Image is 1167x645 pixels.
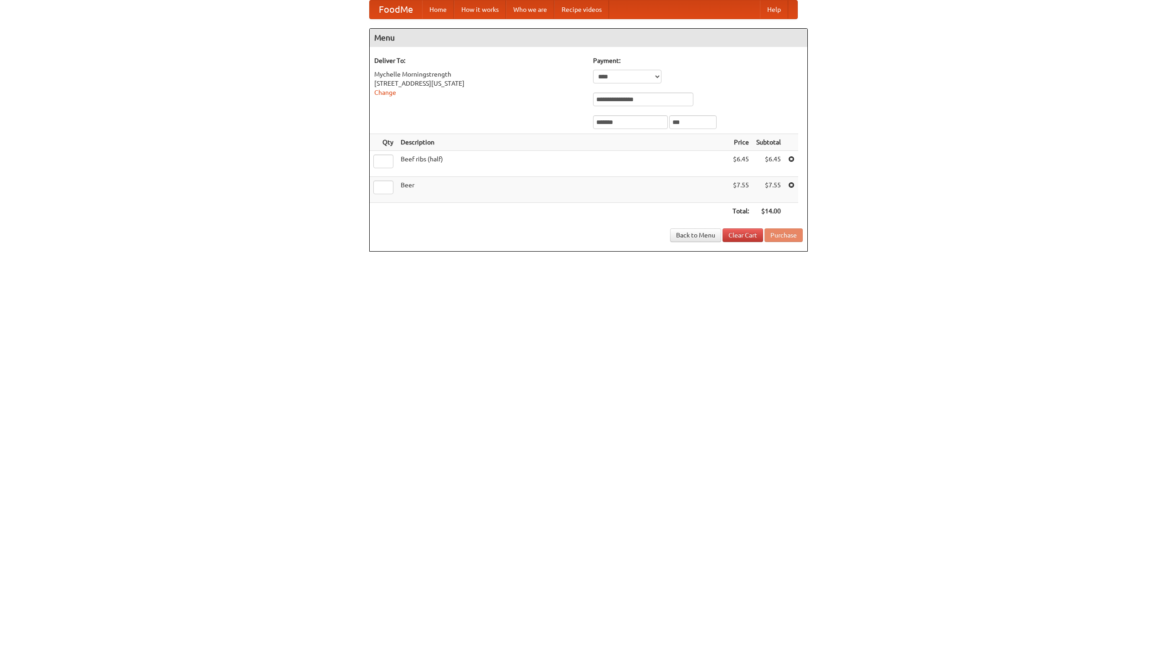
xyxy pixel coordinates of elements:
th: $14.00 [753,203,785,220]
a: Help [760,0,788,19]
a: How it works [454,0,506,19]
th: Subtotal [753,134,785,151]
a: Who we are [506,0,554,19]
td: $6.45 [729,151,753,177]
a: Home [422,0,454,19]
td: $7.55 [729,177,753,203]
td: $7.55 [753,177,785,203]
th: Qty [370,134,397,151]
th: Price [729,134,753,151]
a: FoodMe [370,0,422,19]
td: Beer [397,177,729,203]
td: Beef ribs (half) [397,151,729,177]
div: Mychelle Morningstrength [374,70,584,79]
td: $6.45 [753,151,785,177]
th: Total: [729,203,753,220]
h5: Deliver To: [374,56,584,65]
th: Description [397,134,729,151]
h5: Payment: [593,56,803,65]
a: Change [374,89,396,96]
a: Clear Cart [723,228,763,242]
button: Purchase [764,228,803,242]
a: Back to Menu [670,228,721,242]
h4: Menu [370,29,807,47]
div: [STREET_ADDRESS][US_STATE] [374,79,584,88]
a: Recipe videos [554,0,609,19]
